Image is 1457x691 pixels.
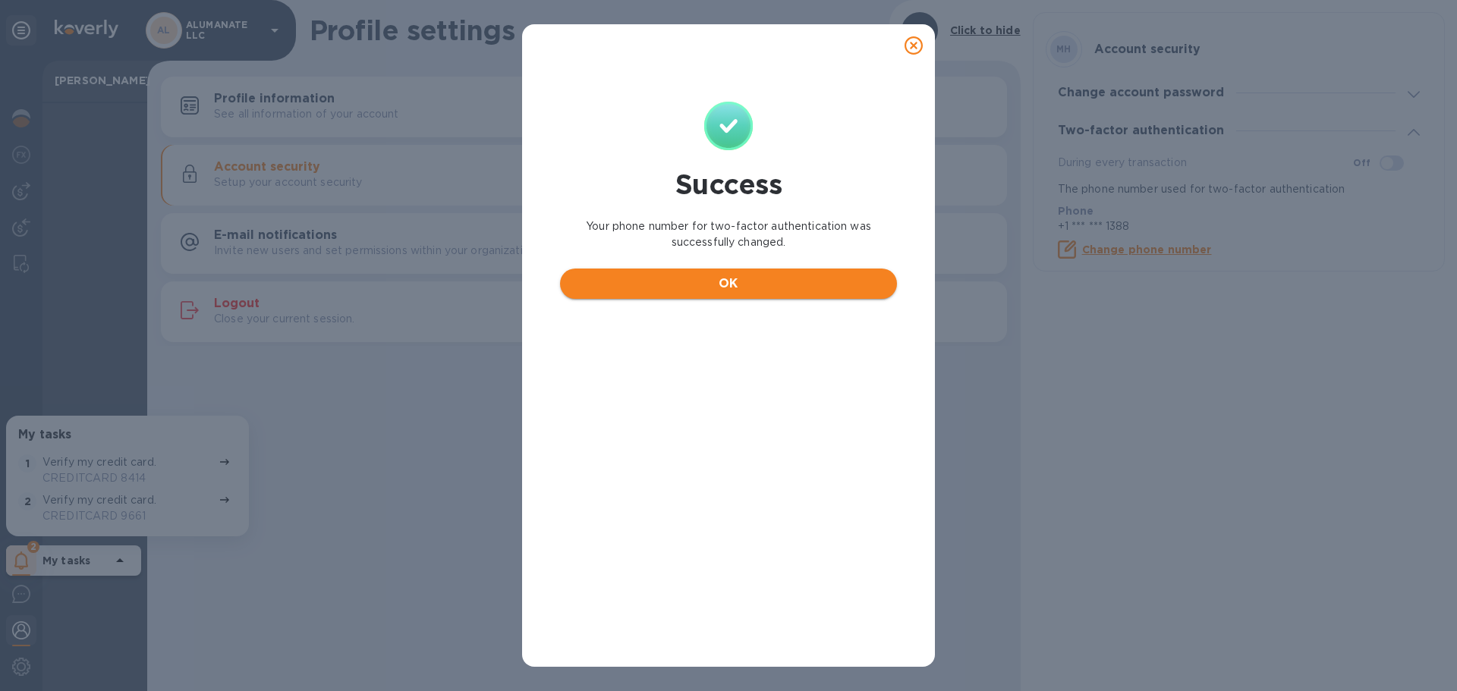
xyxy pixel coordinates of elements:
h1: Success [560,168,897,200]
span: OK [572,275,885,293]
iframe: Chat Widget [1381,618,1457,691]
p: Your phone number for two-factor authentication was successfully changed. [560,218,897,250]
button: OK [560,269,897,299]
